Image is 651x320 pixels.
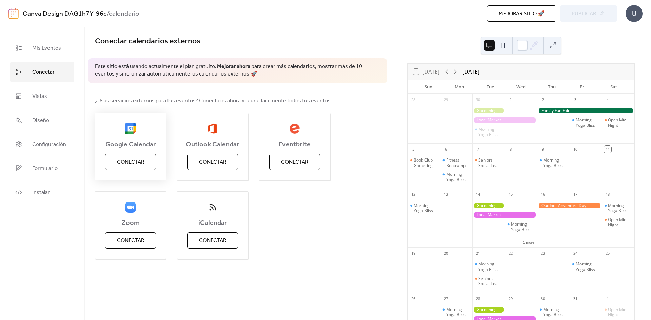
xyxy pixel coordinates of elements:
[505,221,537,232] div: Morning Yoga Bliss
[572,295,579,302] div: 31
[472,117,537,123] div: Local Market
[478,157,502,168] div: Seniors' Social Tea
[474,250,482,257] div: 21
[95,141,166,149] span: Google Calendar
[478,276,502,286] div: Seniors' Social Tea
[187,154,238,170] button: Conectar
[507,146,514,153] div: 8
[199,158,226,166] span: Conectar
[125,202,136,213] img: zoom
[537,307,570,317] div: Morning Yoga Bliss
[442,191,450,198] div: 13
[626,5,643,22] div: U
[604,295,611,302] div: 1
[475,80,506,94] div: Tue
[507,250,514,257] div: 22
[472,307,505,313] div: Gardening Workshop
[32,67,55,78] span: Conectar
[602,307,634,317] div: Open Mic Night
[474,96,482,104] div: 30
[507,191,514,198] div: 15
[499,10,545,18] span: Mejorar sitio 🚀
[408,157,440,168] div: Book Club Gathering
[543,307,567,317] div: Morning Yoga Bliss
[414,157,437,168] div: Book Club Gathering
[462,68,479,76] div: [DATE]
[10,86,74,106] a: Vistas
[602,203,634,213] div: Morning Yoga Bliss
[442,250,450,257] div: 20
[217,61,250,72] a: Mejorar ahora
[608,217,632,228] div: Open Mic Night
[572,146,579,153] div: 10
[95,63,380,78] span: Este sitio está usando actualmente el plan gratuito. para crear más calendarios, mostrar más de 1...
[472,157,505,168] div: Seniors' Social Tea
[507,295,514,302] div: 29
[32,139,66,150] span: Configuración
[604,191,611,198] div: 18
[95,219,166,227] span: Zoom
[602,217,634,228] div: Open Mic Night
[446,172,470,182] div: Morning Yoga Bliss
[520,239,537,245] button: 1 more
[117,237,144,245] span: Conectar
[207,202,218,213] img: ical
[539,250,547,257] div: 23
[289,123,300,134] img: eventbrite
[604,250,611,257] div: 25
[511,221,535,232] div: Morning Yoga Bliss
[576,261,599,272] div: Morning Yoga Bliss
[32,43,61,54] span: Mis Eventos
[537,157,570,168] div: Morning Yoga Bliss
[572,191,579,198] div: 17
[440,172,473,182] div: Morning Yoga Bliss
[507,96,514,104] div: 1
[536,80,567,94] div: Thu
[539,146,547,153] div: 9
[474,295,482,302] div: 28
[199,237,226,245] span: Conectar
[442,96,450,104] div: 29
[472,108,505,114] div: Gardening Workshop
[177,219,248,227] span: iCalendar
[446,157,470,168] div: Fitness Bootcamp
[608,203,632,213] div: Morning Yoga Bliss
[125,123,136,134] img: google
[105,154,156,170] button: Conectar
[608,117,632,128] div: Open Mic Night
[572,96,579,104] div: 3
[95,34,200,49] span: Conectar calendarios externos
[442,295,450,302] div: 27
[410,96,417,104] div: 28
[32,163,58,174] span: Formulario
[472,212,537,218] div: Local Market
[109,7,139,20] b: calendario
[105,232,156,249] button: Conectar
[446,307,470,317] div: Morning Yoga Bliss
[472,127,505,137] div: Morning Yoga Bliss
[472,261,505,272] div: Morning Yoga Bliss
[572,250,579,257] div: 24
[281,158,308,166] span: Conectar
[570,117,602,128] div: Morning Yoga Bliss
[107,7,109,20] b: /
[478,127,502,137] div: Morning Yoga Bliss
[8,8,19,19] img: logo
[269,154,320,170] button: Conectar
[10,182,74,202] a: Instalar
[472,203,505,209] div: Gardening Workshop
[567,80,598,94] div: Fri
[10,38,74,58] a: Mis Eventos
[440,157,473,168] div: Fitness Bootcamp
[187,232,238,249] button: Conectar
[506,80,536,94] div: Wed
[543,157,567,168] div: Morning Yoga Bliss
[474,191,482,198] div: 14
[32,115,49,126] span: Diseño
[32,91,47,102] span: Vistas
[602,117,634,128] div: Open Mic Night
[478,261,502,272] div: Morning Yoga Bliss
[208,123,217,134] img: outlook
[537,108,634,114] div: Family Fun Fair
[259,141,330,149] span: Eventbrite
